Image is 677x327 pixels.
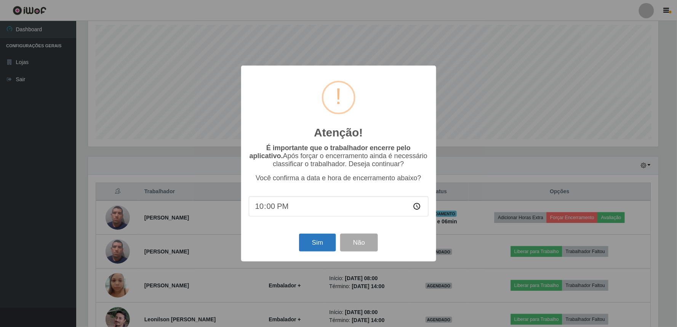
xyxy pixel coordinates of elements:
[250,144,411,160] b: É importante que o trabalhador encerre pelo aplicativo.
[249,174,429,182] p: Você confirma a data e hora de encerramento abaixo?
[249,144,429,168] p: Após forçar o encerramento ainda é necessário classificar o trabalhador. Deseja continuar?
[299,234,336,252] button: Sim
[314,126,363,139] h2: Atenção!
[340,234,378,252] button: Não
